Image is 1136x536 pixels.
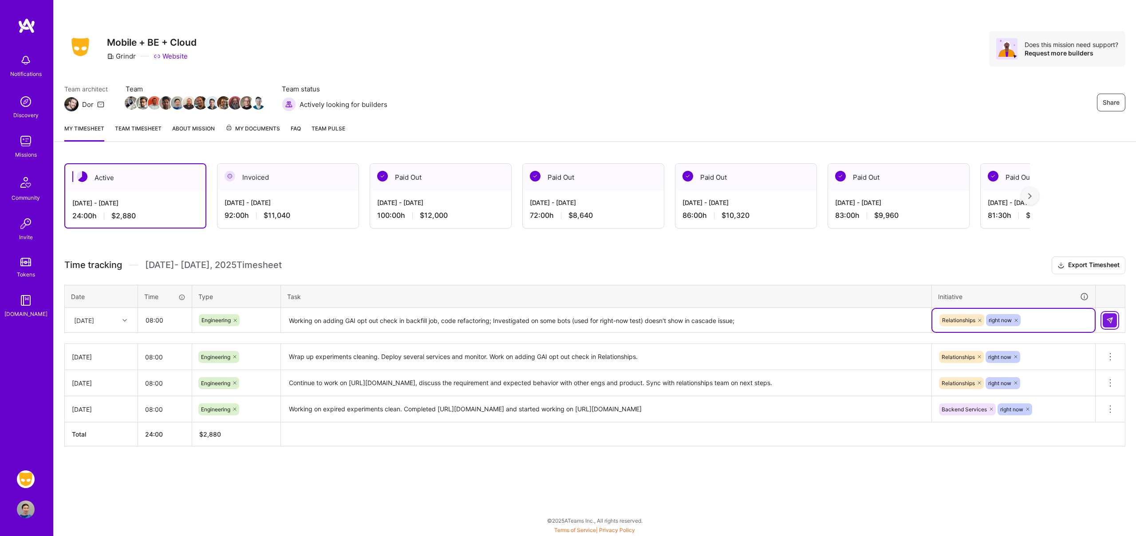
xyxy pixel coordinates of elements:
[835,171,846,181] img: Paid Out
[420,211,448,220] span: $12,000
[201,406,230,413] span: Engineering
[17,470,35,488] img: Grindr: Mobile + BE + Cloud
[72,378,130,388] div: [DATE]
[194,96,207,110] img: Team Member Avatar
[10,69,42,79] div: Notifications
[1057,261,1065,270] i: icon Download
[530,211,657,220] div: 72:00 h
[183,95,195,110] a: Team Member Avatar
[125,96,138,110] img: Team Member Avatar
[138,345,192,369] input: HH:MM
[312,124,345,142] a: Team Pulse
[682,171,693,181] img: Paid Out
[201,380,230,386] span: Engineering
[53,509,1136,532] div: © 2025 ATeams Inc., All rights reserved.
[1028,193,1032,199] img: right
[988,198,1115,207] div: [DATE] - [DATE]
[988,380,1011,386] span: right now
[942,406,987,413] span: Backend Services
[282,309,931,332] textarea: Working on adding GAI opt out check in backfill job, code refactoring; Investigated on some bots ...
[938,292,1089,302] div: Initiative
[996,38,1018,59] img: Avatar
[18,18,35,34] img: logo
[291,124,301,142] a: FAQ
[65,164,205,191] div: Active
[122,318,127,323] i: icon Chevron
[19,233,33,242] div: Invite
[252,95,264,110] a: Team Member Avatar
[282,371,931,395] textarea: Continue to work on [URL][DOMAIN_NAME], discuss the requirement and expected behavior with other ...
[72,198,198,208] div: [DATE] - [DATE]
[201,317,231,323] span: Engineering
[82,100,94,109] div: Dor
[148,96,161,110] img: Team Member Avatar
[195,95,206,110] a: Team Member Avatar
[225,198,351,207] div: [DATE] - [DATE]
[17,215,35,233] img: Invite
[1052,256,1125,274] button: Export Timesheet
[64,124,104,142] a: My timesheet
[217,164,359,191] div: Invoiced
[15,470,37,488] a: Grindr: Mobile + BE + Cloud
[15,150,37,159] div: Missions
[17,132,35,150] img: teamwork
[72,352,130,362] div: [DATE]
[64,35,96,59] img: Company Logo
[107,53,114,60] i: icon CompanyGray
[154,51,188,61] a: Website
[12,193,40,202] div: Community
[722,211,749,220] span: $10,320
[217,96,230,110] img: Team Member Avatar
[599,527,635,533] a: Privacy Policy
[17,292,35,309] img: guide book
[554,527,596,533] a: Terms of Service
[137,95,149,110] a: Team Member Avatar
[77,171,87,182] img: Active
[74,315,94,325] div: [DATE]
[225,211,351,220] div: 92:00 h
[17,501,35,518] img: User Avatar
[172,95,183,110] a: Team Member Avatar
[988,171,998,181] img: Paid Out
[4,309,47,319] div: [DOMAIN_NAME]
[145,260,282,271] span: [DATE] - [DATE] , 2025 Timesheet
[1103,313,1118,327] div: null
[192,285,281,308] th: Type
[229,95,241,110] a: Team Member Avatar
[682,198,809,207] div: [DATE] - [DATE]
[138,371,192,395] input: HH:MM
[172,124,215,142] a: About Mission
[1025,49,1118,57] div: Request more builders
[72,405,130,414] div: [DATE]
[554,527,635,533] span: |
[225,171,235,181] img: Invoiced
[97,101,104,108] i: icon Mail
[107,37,197,48] h3: Mobile + BE + Cloud
[377,198,504,207] div: [DATE] - [DATE]
[205,96,219,110] img: Team Member Avatar
[282,97,296,111] img: Actively looking for builders
[218,95,229,110] a: Team Member Avatar
[225,124,280,134] span: My Documents
[159,96,173,110] img: Team Member Avatar
[252,96,265,110] img: Team Member Avatar
[64,260,122,271] span: Time tracking
[675,164,816,191] div: Paid Out
[241,95,252,110] a: Team Member Avatar
[828,164,969,191] div: Paid Out
[874,211,899,220] span: $9,960
[225,124,280,142] a: My Documents
[568,211,593,220] span: $8,640
[136,96,150,110] img: Team Member Avatar
[282,84,387,94] span: Team status
[138,308,191,332] input: HH:MM
[1103,98,1120,107] span: Share
[377,211,504,220] div: 100:00 h
[171,96,184,110] img: Team Member Avatar
[370,164,511,191] div: Paid Out
[523,164,664,191] div: Paid Out
[160,95,172,110] a: Team Member Avatar
[240,96,253,110] img: Team Member Avatar
[264,211,290,220] span: $11,040
[17,51,35,69] img: bell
